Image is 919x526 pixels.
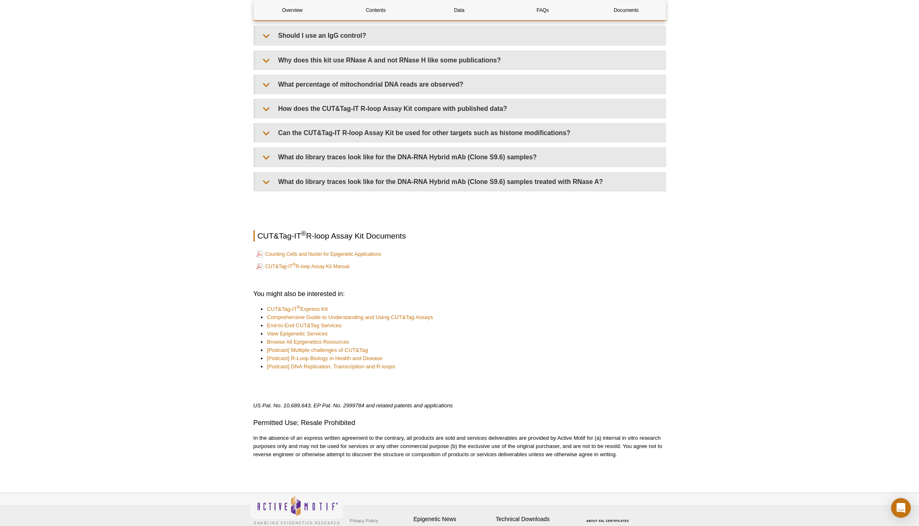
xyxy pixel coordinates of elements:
[267,313,433,322] a: Comprehensive Guide to Understanding and Using CUT&Tag Assays
[255,75,666,94] summary: What percentage of mitochondrial DNA reads are observed?
[267,330,328,338] a: View Epigenetic Services
[301,230,306,237] sup: ®
[255,172,666,191] summary: What do library traces look like for the DNA-RNA Hybrid mAb (Clone S9.6) samples treated with RNa...
[267,346,368,354] a: [Podcast] Multiple challenges of CUT&Tag
[293,262,295,267] sup: ®
[421,0,498,20] a: Data
[578,508,640,526] table: Click to Verify - This site chose Symantec SSL for secure e-commerce and confidential communicati...
[267,305,328,313] a: CUT&Tag-IT®Express Kit
[253,230,666,241] h2: CUT&Tag-IT R-loop Assay Kit Documents
[414,516,492,523] h4: Epigenetic News
[255,148,666,166] summary: What do library traces look like for the DNA-RNA Hybrid mAb (Clone S9.6) samples?
[253,289,666,299] h3: You might also be interested in:
[255,124,666,142] summary: Can the CUT&Tag-IT R-loop Assay Kit be used for other targets such as histone modifications?
[255,51,666,69] summary: Why does this kit use RNase A and not RNase H like some publications?
[255,99,666,118] summary: How does the CUT&Tag-IT R-loop Assay Kit compare with published data?
[255,26,666,45] summary: Should I use an IgG control?
[267,354,383,363] a: [Podcast] R-Loop Biology in Health and Disease
[267,363,395,371] a: [Podcast] DNA Replication, Transcription and R-loops
[297,305,300,310] sup: ®
[587,0,665,20] a: Documents
[253,402,453,409] em: US Pat. No. 10,689,643, EP Pat. No. 2999784 and related patents and applications
[254,0,331,20] a: Overview
[256,262,350,271] a: CUT&Tag-IT®R-loop Assay Kit Manual
[267,322,342,330] a: End-to-End CUT&Tag Services
[586,519,629,522] a: ABOUT SSL CERTIFICATES
[504,0,581,20] a: FAQs
[267,338,349,346] a: Browse All Epigenetics Resources
[253,434,666,459] p: In the absence of an express written agreement to the contrary, all products are sold and service...
[891,498,911,518] div: Open Intercom Messenger
[337,0,415,20] a: Contents
[496,516,574,523] h4: Technical Downloads
[253,418,666,428] h3: Permitted Use; Resale Prohibited
[256,249,381,259] a: Counting Cells and Nuclei for Epigenetic Applications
